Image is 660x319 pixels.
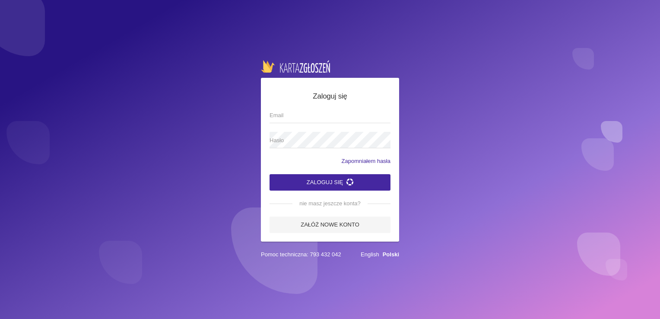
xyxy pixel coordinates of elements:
[270,107,390,123] input: Email
[383,251,399,258] a: Polski
[270,174,390,191] button: Zaloguj się
[361,251,379,258] a: English
[270,111,382,120] span: Email
[270,217,390,233] a: Załóż nowe konto
[261,250,341,259] span: Pomoc techniczna: 793 432 042
[261,60,330,72] img: logo-karta.png
[270,91,390,102] h5: Zaloguj się
[342,157,390,166] a: Zapomniałem hasła
[292,199,368,208] span: nie masz jeszcze konta?
[270,136,382,145] span: Hasło
[270,132,390,148] input: Hasło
